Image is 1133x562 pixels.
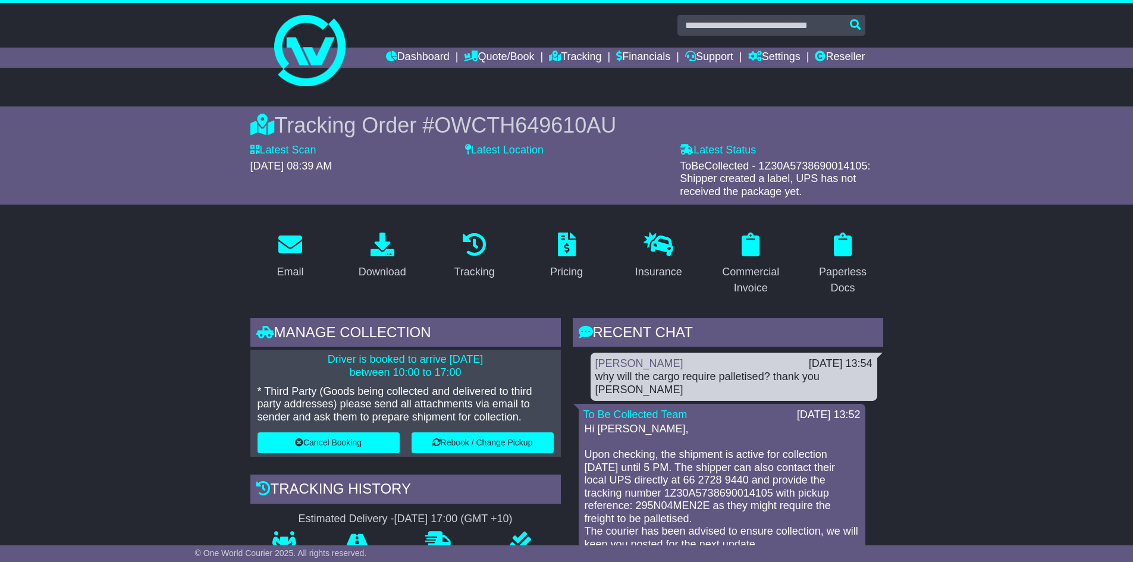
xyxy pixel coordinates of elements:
button: Cancel Booking [258,432,400,453]
span: [DATE] 08:39 AM [250,160,332,172]
a: Financials [616,48,670,68]
a: Download [351,228,414,284]
a: Quote/Book [464,48,534,68]
a: Reseller [815,48,865,68]
a: Tracking [549,48,601,68]
p: Driver is booked to arrive [DATE] between 10:00 to 17:00 [258,353,554,379]
label: Latest Status [680,144,756,157]
div: Estimated Delivery - [250,513,561,526]
div: why will the cargo require palletised? thank you [PERSON_NAME] [595,371,872,396]
div: Paperless Docs [811,264,875,296]
a: [PERSON_NAME] [595,357,683,369]
div: Email [277,264,303,280]
div: Insurance [635,264,682,280]
a: Dashboard [386,48,450,68]
span: © One World Courier 2025. All rights reserved. [195,548,367,558]
a: Commercial Invoice [711,228,791,300]
a: Support [685,48,733,68]
label: Latest Location [465,144,544,157]
span: ToBeCollected - 1Z30A5738690014105: Shipper created a label, UPS has not received the package yet. [680,160,870,197]
div: Download [359,264,406,280]
a: Email [269,228,311,284]
span: OWCTH649610AU [434,113,616,137]
a: Tracking [446,228,502,284]
div: Tracking [454,264,494,280]
button: Rebook / Change Pickup [412,432,554,453]
div: Tracking history [250,475,561,507]
a: Insurance [627,228,690,284]
div: Commercial Invoice [718,264,783,296]
div: Pricing [550,264,583,280]
div: Manage collection [250,318,561,350]
div: Tracking Order # [250,112,883,138]
a: Pricing [542,228,591,284]
a: To Be Collected Team [583,409,688,420]
div: [DATE] 13:52 [797,409,861,422]
div: [DATE] 13:54 [809,357,872,371]
a: Settings [748,48,801,68]
div: [DATE] 17:00 (GMT +10) [394,513,513,526]
a: Paperless Docs [803,228,883,300]
label: Latest Scan [250,144,316,157]
div: RECENT CHAT [573,318,883,350]
p: * Third Party (Goods being collected and delivered to third party addresses) please send all atta... [258,385,554,424]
